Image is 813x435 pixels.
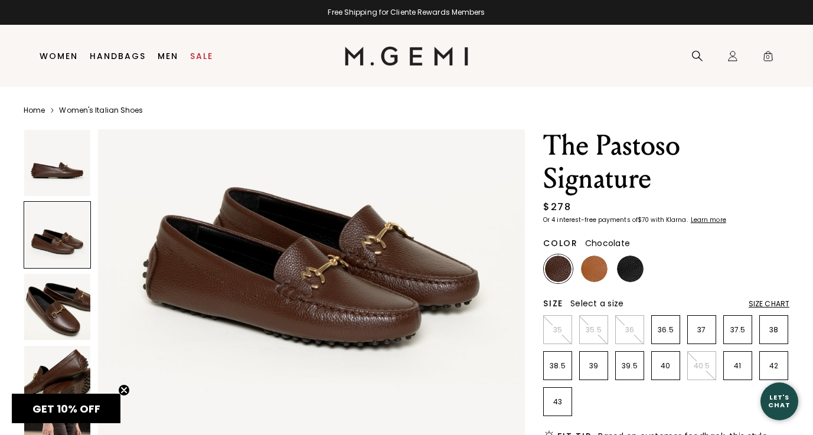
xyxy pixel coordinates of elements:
[581,256,608,282] img: Tan
[651,215,689,224] klarna-placement-style-body: with Klarna
[118,384,130,396] button: Close teaser
[652,325,680,335] p: 36.5
[543,129,789,195] h1: The Pastoso Signature
[543,299,563,308] h2: Size
[543,200,571,214] div: $278
[617,256,644,282] img: Black
[90,51,146,61] a: Handbags
[760,325,788,335] p: 38
[40,51,78,61] a: Women
[690,217,726,224] a: Learn more
[12,394,120,423] div: GET 10% OFFClose teaser
[190,51,213,61] a: Sale
[616,361,644,371] p: 39.5
[616,325,644,335] p: 36
[691,215,726,224] klarna-placement-style-cta: Learn more
[59,106,143,115] a: Women's Italian Shoes
[570,297,623,309] span: Select a size
[724,325,752,335] p: 37.5
[32,401,100,416] span: GET 10% OFF
[638,215,649,224] klarna-placement-style-amount: $70
[543,238,578,248] h2: Color
[544,397,572,407] p: 43
[580,361,608,371] p: 39
[749,299,789,309] div: Size Chart
[585,237,630,249] span: Chocolate
[158,51,178,61] a: Men
[24,274,90,340] img: The Pastoso Signature
[580,325,608,335] p: 35.5
[24,130,90,196] img: The Pastoso Signature
[345,47,468,66] img: M.Gemi
[688,361,716,371] p: 40.5
[544,325,572,335] p: 35
[543,215,638,224] klarna-placement-style-body: Or 4 interest-free payments of
[24,106,45,115] a: Home
[544,361,572,371] p: 38.5
[652,361,680,371] p: 40
[545,256,572,282] img: Chocolate
[760,394,798,408] div: Let's Chat
[760,361,788,371] p: 42
[724,361,752,371] p: 41
[24,346,90,412] img: The Pastoso Signature
[688,325,716,335] p: 37
[762,53,774,64] span: 0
